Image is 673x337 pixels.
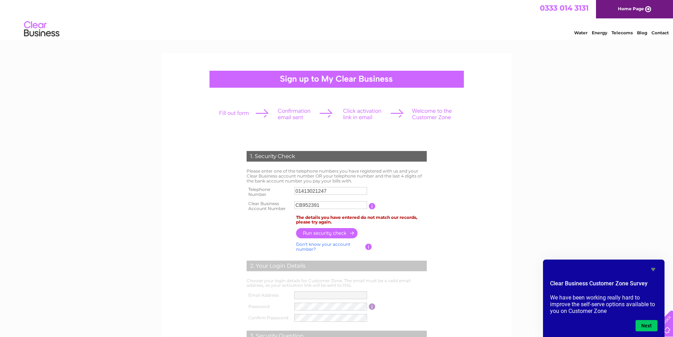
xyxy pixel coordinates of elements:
a: Telecoms [612,30,633,35]
div: Clear Business is a trading name of Verastar Limited (registered in [GEOGRAPHIC_DATA] No. 3667643... [170,4,504,34]
a: Contact [651,30,669,35]
img: logo.png [24,18,60,40]
div: 2. Your Login Details [247,261,427,271]
button: Next question [636,320,657,331]
a: Water [574,30,588,35]
button: Hide survey [649,265,657,274]
th: Confirm Password [245,312,293,324]
a: 0333 014 3131 [540,4,589,12]
input: Information [369,203,376,209]
th: Telephone Number [245,185,293,199]
div: 1. Security Check [247,151,427,162]
p: We have been working really hard to improve the self-serve options available to you on Customer Zone [550,294,657,314]
div: Clear Business Customer Zone Survey [550,265,657,331]
td: Please enter one of the telephone numbers you have registered with us and your Clear Business acc... [245,167,429,185]
input: Information [365,244,372,250]
th: Clear Business Account Number [245,199,293,213]
h2: Clear Business Customer Zone Survey [550,279,657,291]
th: Password [245,301,293,312]
a: Don't know your account number? [296,242,350,252]
th: Email Address [245,290,293,301]
td: Choose your login details for Customer Zone. The email must be a valid email address, as your act... [245,277,429,290]
input: Information [369,303,376,310]
td: The details you have entered do not match our records, please try again. [294,213,429,227]
a: Blog [637,30,647,35]
a: Energy [592,30,607,35]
